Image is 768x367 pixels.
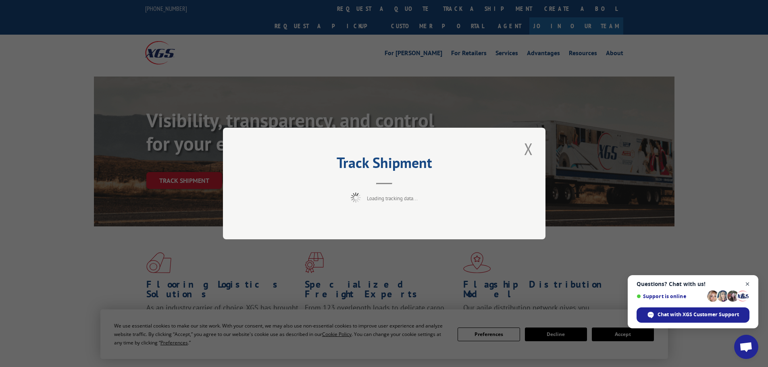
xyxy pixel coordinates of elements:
span: Loading tracking data... [367,195,418,202]
h2: Track Shipment [263,157,505,172]
span: Support is online [637,293,704,299]
a: Open chat [734,335,758,359]
span: Chat with XGS Customer Support [637,307,749,323]
span: Chat with XGS Customer Support [658,311,739,318]
button: Close modal [522,138,535,160]
span: Questions? Chat with us! [637,281,749,287]
img: xgs-loading [351,193,361,203]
